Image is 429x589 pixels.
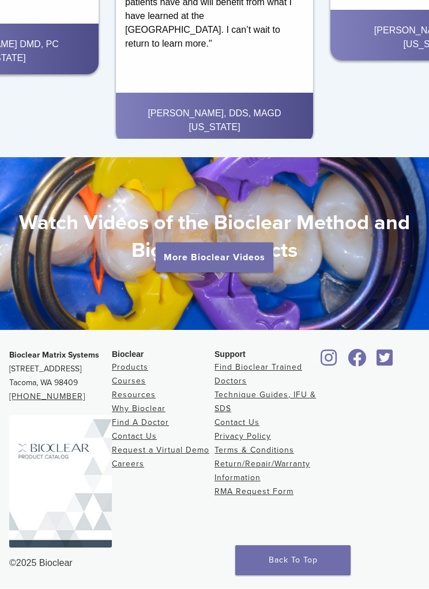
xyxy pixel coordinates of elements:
[125,107,304,121] div: [PERSON_NAME], DDS, MAGD
[215,363,302,386] a: Find Bioclear Trained Doctors
[344,356,370,368] a: Bioclear
[215,459,310,483] a: Return/Repair/Warranty Information
[372,356,397,368] a: Bioclear
[9,351,99,360] strong: Bioclear Matrix Systems
[215,350,246,359] span: Support
[156,243,273,273] a: More Bioclear Videos
[112,377,146,386] a: Courses
[9,349,112,404] p: [STREET_ADDRESS] Tacoma, WA 98409
[112,446,209,455] a: Request a Virtual Demo
[317,356,341,368] a: Bioclear
[125,121,304,135] div: [US_STATE]
[235,546,351,576] a: Back To Top
[112,363,148,373] a: Products
[112,418,169,428] a: Find A Doctor
[112,350,144,359] span: Bioclear
[112,404,165,414] a: Why Bioclear
[215,446,294,455] a: Terms & Conditions
[9,416,112,549] img: Bioclear
[112,432,157,442] a: Contact Us
[9,557,420,571] div: ©2025 Bioclear
[215,432,271,442] a: Privacy Policy
[9,392,85,402] a: [PHONE_NUMBER]
[215,390,316,414] a: Technique Guides, IFU & SDS
[215,487,293,497] a: RMA Request Form
[215,418,259,428] a: Contact Us
[112,390,156,400] a: Resources
[112,459,144,469] a: Careers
